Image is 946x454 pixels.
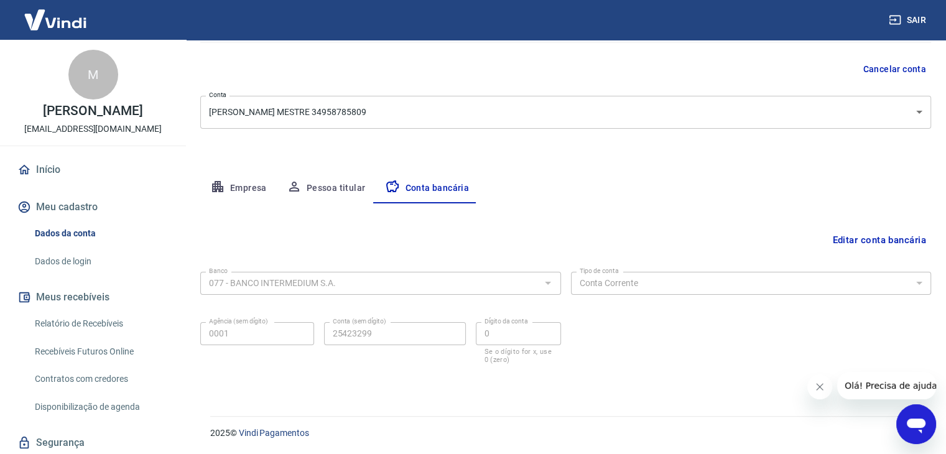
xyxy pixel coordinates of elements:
div: [PERSON_NAME] MESTRE 34958785809 [200,96,931,129]
label: Conta (sem dígito) [333,317,386,326]
label: Tipo de conta [580,266,619,276]
button: Cancelar conta [858,58,931,81]
button: Empresa [200,174,277,203]
label: Conta [209,90,226,100]
label: Banco [209,266,228,276]
button: Conta bancária [375,174,479,203]
img: Vindi [15,1,96,39]
p: Se o dígito for x, use 0 (zero) [485,348,552,364]
button: Sair [886,9,931,32]
a: Dados de login [30,249,171,274]
a: Dados da conta [30,221,171,246]
button: Meu cadastro [15,193,171,221]
p: 2025 © [210,427,916,440]
a: Vindi Pagamentos [239,428,309,438]
a: Recebíveis Futuros Online [30,339,171,364]
button: Editar conta bancária [827,228,931,252]
a: Relatório de Recebíveis [30,311,171,336]
label: Dígito da conta [485,317,528,326]
span: Olá! Precisa de ajuda? [7,9,104,19]
iframe: Fechar mensagem [807,374,832,399]
label: Agência (sem dígito) [209,317,268,326]
button: Pessoa titular [277,174,376,203]
button: Meus recebíveis [15,284,171,311]
a: Contratos com credores [30,366,171,392]
p: [EMAIL_ADDRESS][DOMAIN_NAME] [24,123,162,136]
a: Início [15,156,171,183]
p: [PERSON_NAME] [43,104,142,118]
iframe: Mensagem da empresa [837,372,936,399]
a: Disponibilização de agenda [30,394,171,420]
iframe: Botão para abrir a janela de mensagens [896,404,936,444]
div: M [68,50,118,100]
